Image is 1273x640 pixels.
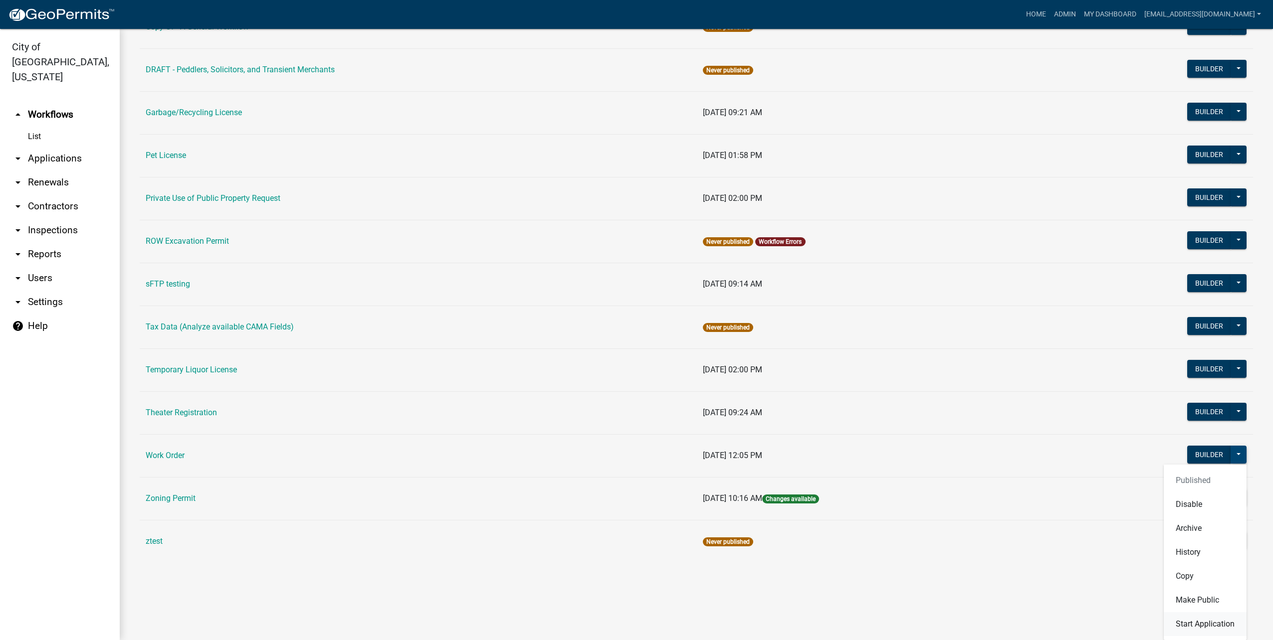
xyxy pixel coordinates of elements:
[12,272,24,284] i: arrow_drop_down
[1022,5,1050,24] a: Home
[1187,317,1231,335] button: Builder
[703,408,762,417] span: [DATE] 09:24 AM
[12,296,24,308] i: arrow_drop_down
[12,248,24,260] i: arrow_drop_down
[1187,446,1231,464] button: Builder
[1080,5,1140,24] a: My Dashboard
[703,323,753,332] span: Never published
[1164,588,1247,612] button: Make Public
[1164,540,1247,564] button: History
[1050,5,1080,24] a: Admin
[703,493,762,503] span: [DATE] 10:16 AM
[762,494,819,503] span: Changes available
[703,451,762,460] span: [DATE] 12:05 PM
[146,151,186,160] a: Pet License
[703,279,762,289] span: [DATE] 09:14 AM
[1187,231,1231,249] button: Builder
[12,109,24,121] i: arrow_drop_up
[703,66,753,75] span: Never published
[146,236,229,246] a: ROW Excavation Permit
[12,176,24,188] i: arrow_drop_down
[703,365,762,374] span: [DATE] 02:00 PM
[1187,274,1231,292] button: Builder
[146,408,217,417] a: Theater Registration
[12,153,24,164] i: arrow_drop_down
[1164,516,1247,540] button: Archive
[146,536,163,546] a: ztest
[12,224,24,236] i: arrow_drop_down
[146,451,185,460] a: Work Order
[1187,103,1231,121] button: Builder
[146,108,242,117] a: Garbage/Recycling License
[146,493,196,503] a: Zoning Permit
[759,238,802,245] a: Workflow Errors
[146,322,294,331] a: Tax Data (Analyze available CAMA Fields)
[1164,612,1247,636] button: Start Application
[703,151,762,160] span: [DATE] 01:58 PM
[12,320,24,332] i: help
[1187,403,1231,421] button: Builder
[1164,492,1247,516] button: Disable
[1187,188,1231,206] button: Builder
[703,537,753,546] span: Never published
[703,237,753,246] span: Never published
[1187,146,1231,163] button: Builder
[146,193,280,203] a: Private Use of Public Property Request
[1164,564,1247,588] button: Copy
[12,200,24,212] i: arrow_drop_down
[703,108,762,117] span: [DATE] 09:21 AM
[1187,60,1231,78] button: Builder
[703,193,762,203] span: [DATE] 02:00 PM
[1187,360,1231,378] button: Builder
[1140,5,1265,24] a: [EMAIL_ADDRESS][DOMAIN_NAME]
[146,365,237,374] a: Temporary Liquor License
[146,279,190,289] a: sFTP testing
[1187,17,1231,35] button: Builder
[146,65,335,74] a: DRAFT - Peddlers, Solicitors, and Transient Merchants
